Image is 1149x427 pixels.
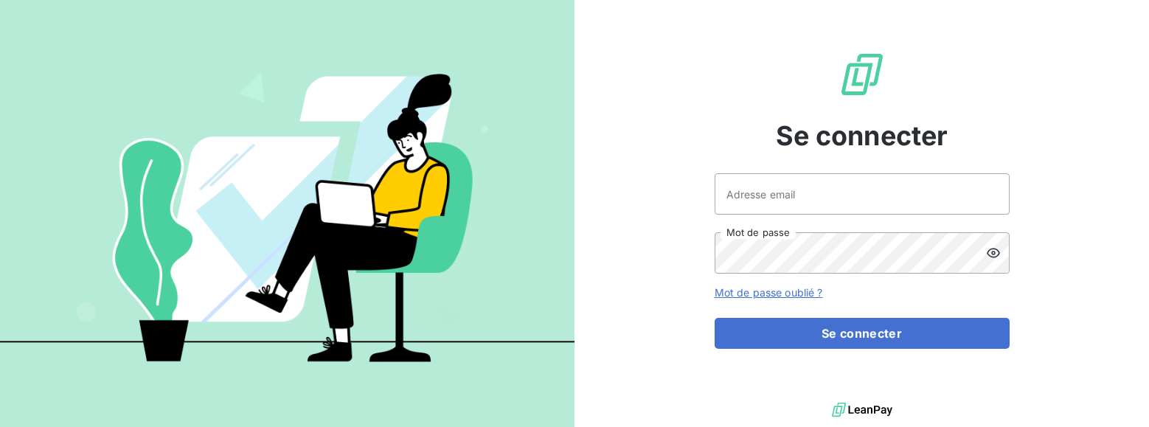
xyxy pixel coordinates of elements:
button: Se connecter [715,318,1010,349]
img: logo [832,399,892,421]
span: Se connecter [776,116,948,156]
input: placeholder [715,173,1010,215]
img: Logo LeanPay [839,51,886,98]
a: Mot de passe oublié ? [715,286,823,299]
